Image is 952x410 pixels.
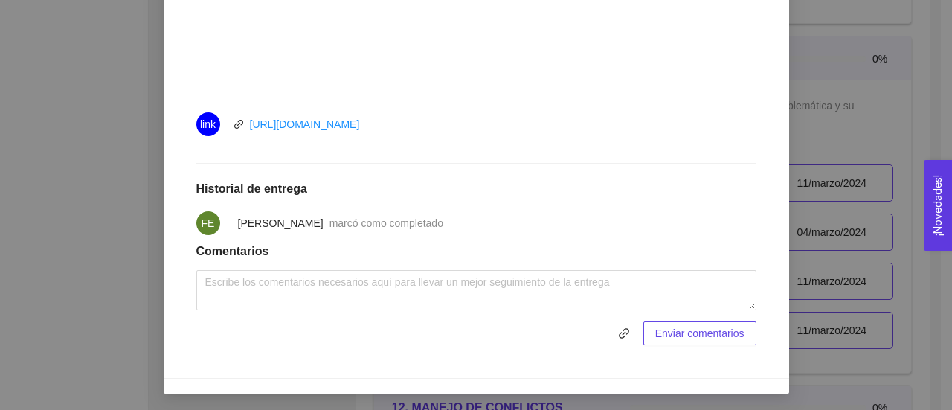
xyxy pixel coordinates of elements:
[329,217,443,229] span: marcó como completado
[655,325,744,342] span: Enviar comentarios
[612,327,636,339] span: link
[196,182,756,196] h1: Historial de entrega
[238,217,324,229] span: [PERSON_NAME]
[643,321,756,345] button: Enviar comentarios
[202,211,215,235] span: FE
[196,244,756,259] h1: Comentarios
[234,119,244,129] span: link
[612,321,636,345] button: link
[613,327,635,339] span: link
[200,112,216,136] span: link
[924,160,952,251] button: Open Feedback Widget
[250,118,360,130] a: [URL][DOMAIN_NAME]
